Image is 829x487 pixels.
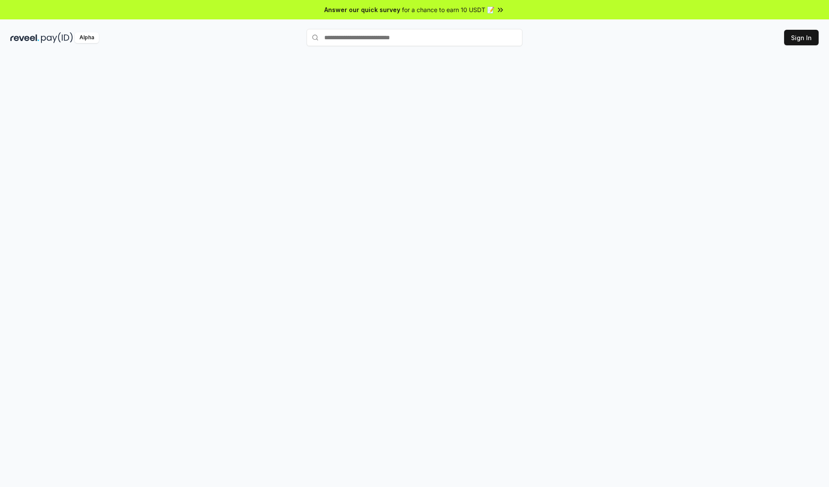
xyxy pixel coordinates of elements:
span: Answer our quick survey [324,5,400,14]
img: reveel_dark [10,32,39,43]
img: pay_id [41,32,73,43]
span: for a chance to earn 10 USDT 📝 [402,5,494,14]
button: Sign In [784,30,819,45]
div: Alpha [75,32,99,43]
